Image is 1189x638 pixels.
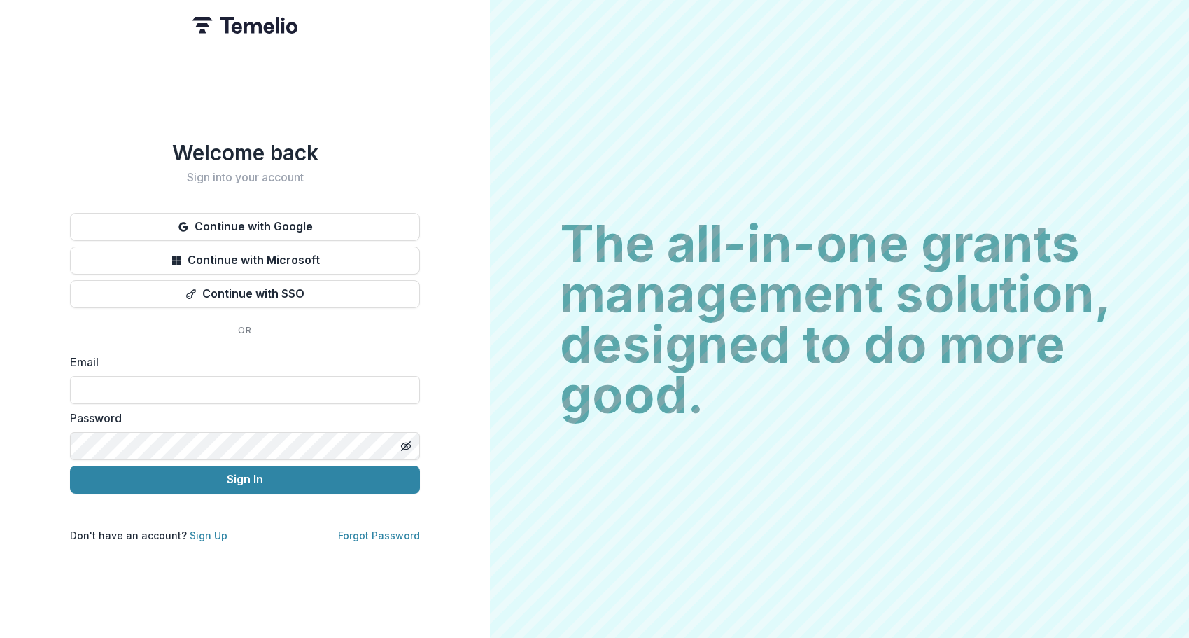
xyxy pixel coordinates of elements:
[70,247,420,275] button: Continue with Microsoft
[70,354,411,370] label: Email
[192,17,297,34] img: Temelio
[70,171,420,184] h2: Sign into your account
[70,280,420,308] button: Continue with SSO
[70,528,227,543] p: Don't have an account?
[70,213,420,241] button: Continue with Google
[338,529,420,541] a: Forgot Password
[70,140,420,165] h1: Welcome back
[190,529,227,541] a: Sign Up
[395,435,417,457] button: Toggle password visibility
[70,410,411,427] label: Password
[70,466,420,494] button: Sign In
